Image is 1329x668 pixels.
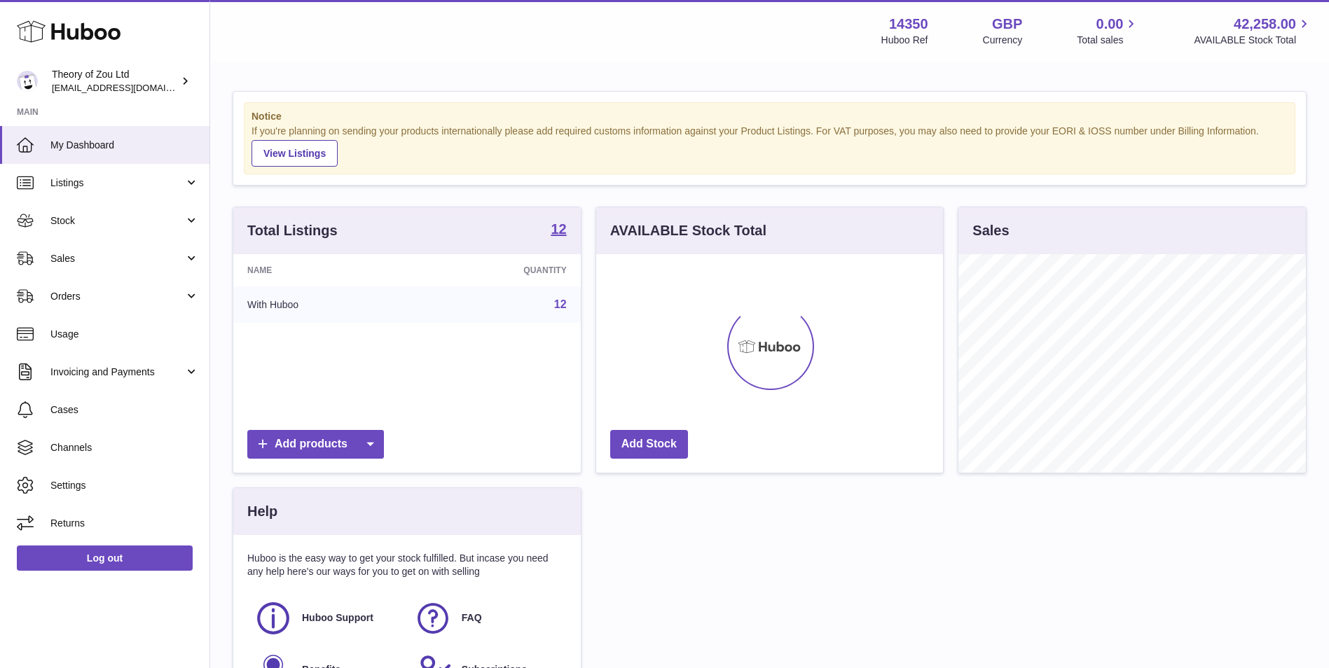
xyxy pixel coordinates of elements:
[50,214,184,228] span: Stock
[1077,34,1139,47] span: Total sales
[414,599,560,637] a: FAQ
[50,517,199,530] span: Returns
[302,611,373,625] span: Huboo Support
[247,502,277,521] h3: Help
[50,403,199,417] span: Cases
[252,110,1288,123] strong: Notice
[252,125,1288,167] div: If you're planning on sending your products internationally please add required customs informati...
[972,221,1009,240] h3: Sales
[247,552,567,578] p: Huboo is the easy way to get your stock fulfilled. But incase you need any help here's our ways f...
[17,71,38,92] img: internalAdmin-14350@internal.huboo.com
[50,441,199,454] span: Channels
[254,599,400,637] a: Huboo Support
[551,222,566,239] a: 12
[233,286,416,323] td: With Huboo
[610,430,688,459] a: Add Stock
[50,479,199,492] span: Settings
[881,34,928,47] div: Huboo Ref
[610,221,766,240] h3: AVAILABLE Stock Total
[50,366,184,379] span: Invoicing and Payments
[1096,15,1124,34] span: 0.00
[992,15,1022,34] strong: GBP
[50,290,184,303] span: Orders
[50,328,199,341] span: Usage
[889,15,928,34] strong: 14350
[1234,15,1296,34] span: 42,258.00
[1194,15,1312,47] a: 42,258.00 AVAILABLE Stock Total
[247,221,338,240] h3: Total Listings
[551,222,566,236] strong: 12
[1194,34,1312,47] span: AVAILABLE Stock Total
[1077,15,1139,47] a: 0.00 Total sales
[52,68,178,95] div: Theory of Zou Ltd
[52,82,206,93] span: [EMAIL_ADDRESS][DOMAIN_NAME]
[233,254,416,286] th: Name
[416,254,580,286] th: Quantity
[17,545,193,571] a: Log out
[462,611,482,625] span: FAQ
[983,34,1023,47] div: Currency
[554,298,567,310] a: 12
[50,139,199,152] span: My Dashboard
[50,176,184,190] span: Listings
[247,430,384,459] a: Add products
[252,140,338,167] a: View Listings
[50,252,184,265] span: Sales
